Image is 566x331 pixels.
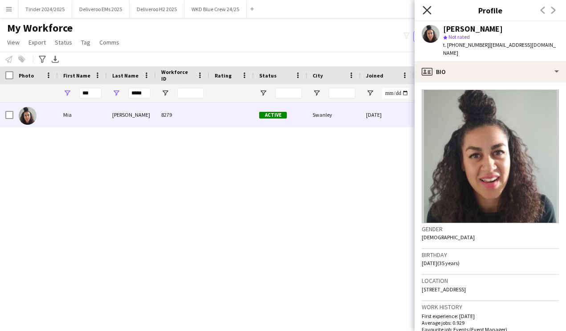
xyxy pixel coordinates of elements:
[161,89,169,97] button: Open Filter Menu
[259,112,287,119] span: Active
[313,89,321,97] button: Open Filter Menu
[415,61,566,82] div: Bio
[112,89,120,97] button: Open Filter Menu
[422,90,559,223] img: Crew avatar or photo
[415,4,566,16] h3: Profile
[96,37,123,48] a: Comms
[422,260,460,266] span: [DATE] (35 years)
[19,107,37,125] img: Mia Jumpp
[4,37,23,48] a: View
[275,88,302,98] input: Status Filter Input
[99,38,119,46] span: Comms
[422,303,559,311] h3: Work history
[422,277,559,285] h3: Location
[51,37,76,48] a: Status
[29,38,46,46] span: Export
[128,88,151,98] input: Last Name Filter Input
[366,72,383,79] span: Joined
[72,0,130,18] button: Deliveroo EMs 2025
[422,251,559,259] h3: Birthday
[7,21,73,35] span: My Workforce
[366,89,374,97] button: Open Filter Menu
[25,37,49,48] a: Export
[177,88,204,98] input: Workforce ID Filter Input
[422,225,559,233] h3: Gender
[422,319,559,326] p: Average jobs: 0.929
[443,41,556,56] span: | [EMAIL_ADDRESS][DOMAIN_NAME]
[448,33,470,40] span: Not rated
[443,41,489,48] span: t. [PHONE_NUMBER]
[81,38,90,46] span: Tag
[382,88,409,98] input: Joined Filter Input
[50,54,61,65] app-action-btn: Export XLSX
[161,69,193,82] span: Workforce ID
[422,234,475,241] span: [DEMOGRAPHIC_DATA]
[443,25,503,33] div: [PERSON_NAME]
[422,286,466,293] span: [STREET_ADDRESS]
[112,72,138,79] span: Last Name
[18,0,72,18] button: Tinder 2024/2025
[361,102,414,127] div: [DATE]
[329,88,355,98] input: City Filter Input
[7,38,20,46] span: View
[422,313,559,319] p: First experience: [DATE]
[307,102,361,127] div: Swanley
[313,72,323,79] span: City
[215,72,232,79] span: Rating
[413,31,458,42] button: Everyone9,755
[19,72,34,79] span: Photo
[184,0,247,18] button: WKD Blue Crew 24/25
[63,72,90,79] span: First Name
[259,72,277,79] span: Status
[55,38,72,46] span: Status
[79,88,102,98] input: First Name Filter Input
[77,37,94,48] a: Tag
[58,102,107,127] div: Mia
[414,102,468,127] div: 6 days
[107,102,156,127] div: [PERSON_NAME]
[259,89,267,97] button: Open Filter Menu
[130,0,184,18] button: Deliveroo H2 2025
[156,102,209,127] div: 8279
[37,54,48,65] app-action-btn: Advanced filters
[63,89,71,97] button: Open Filter Menu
